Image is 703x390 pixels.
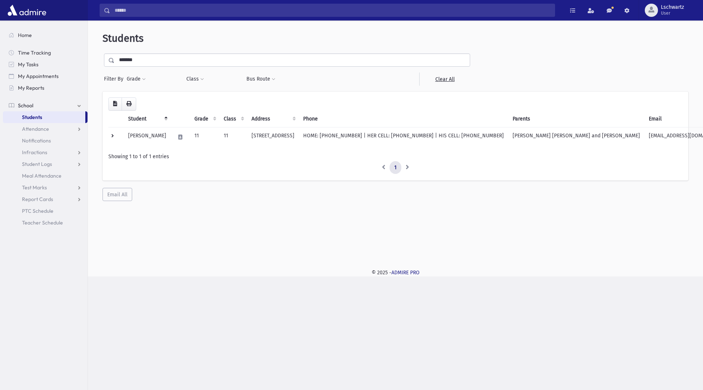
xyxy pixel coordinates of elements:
a: Students [3,111,85,123]
th: Class: activate to sort column ascending [219,111,247,127]
span: Students [22,114,42,120]
span: Time Tracking [18,49,51,56]
span: Student Logs [22,161,52,167]
td: 11 [219,127,247,147]
span: Home [18,32,32,38]
img: AdmirePro [6,3,48,18]
button: Bus Route [246,73,276,86]
span: My Tasks [18,61,38,68]
span: My Appointments [18,73,59,79]
a: Student Logs [3,158,88,170]
span: Infractions [22,149,47,156]
a: Time Tracking [3,47,88,59]
a: Infractions [3,146,88,158]
span: Report Cards [22,196,53,203]
a: Home [3,29,88,41]
div: Showing 1 to 1 of 1 entries [108,153,682,160]
button: Grade [126,73,146,86]
button: Print [122,97,136,111]
a: My Appointments [3,70,88,82]
td: [STREET_ADDRESS] [247,127,299,147]
a: Test Marks [3,182,88,193]
span: Lschwartz [661,4,684,10]
a: My Reports [3,82,88,94]
span: Test Marks [22,184,47,191]
th: Student: activate to sort column descending [124,111,171,127]
th: Parents [508,111,644,127]
a: Meal Attendance [3,170,88,182]
span: Attendance [22,126,49,132]
span: PTC Schedule [22,208,53,214]
a: PTC Schedule [3,205,88,217]
a: My Tasks [3,59,88,70]
span: My Reports [18,85,44,91]
div: © 2025 - [100,269,691,276]
a: ADMIRE PRO [391,270,420,276]
td: [PERSON_NAME] [124,127,171,147]
a: Report Cards [3,193,88,205]
span: User [661,10,684,16]
span: School [18,102,33,109]
span: Students [103,32,144,44]
span: Filter By [104,75,126,83]
a: Notifications [3,135,88,146]
th: Grade: activate to sort column ascending [190,111,219,127]
td: HOME: [PHONE_NUMBER] | HER CELL: [PHONE_NUMBER] | HIS CELL: [PHONE_NUMBER] [299,127,508,147]
button: CSV [108,97,122,111]
a: Clear All [419,73,470,86]
button: Email All [103,188,132,201]
a: Attendance [3,123,88,135]
td: 11 [190,127,219,147]
input: Search [110,4,555,17]
button: Class [186,73,204,86]
td: [PERSON_NAME] [PERSON_NAME] and [PERSON_NAME] [508,127,644,147]
span: Teacher Schedule [22,219,63,226]
span: Meal Attendance [22,172,62,179]
a: Teacher Schedule [3,217,88,229]
a: School [3,100,88,111]
th: Address: activate to sort column ascending [247,111,299,127]
th: Phone [299,111,508,127]
a: 1 [390,161,401,174]
span: Notifications [22,137,51,144]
